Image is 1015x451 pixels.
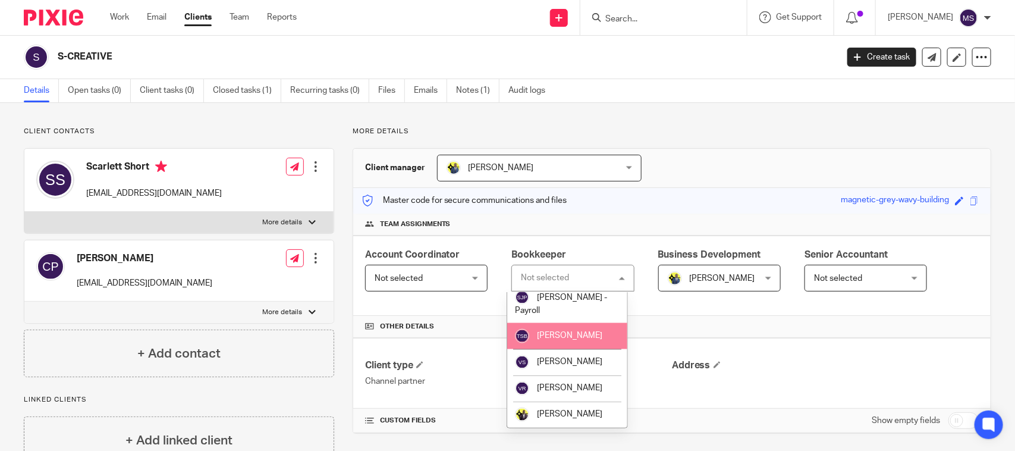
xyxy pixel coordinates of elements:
a: Details [24,79,59,102]
a: Files [378,79,405,102]
div: Not selected [521,274,569,282]
label: Show empty fields [872,415,940,427]
a: Recurring tasks (0) [290,79,369,102]
a: Closed tasks (1) [213,79,281,102]
h4: Scarlett Short [86,161,222,176]
h2: S-CREATIVE [58,51,675,63]
img: svg%3E [515,355,529,369]
img: svg%3E [515,290,529,305]
span: [PERSON_NAME] [537,331,602,340]
h4: Client type [365,359,672,372]
h4: CUSTOM FIELDS [365,416,672,425]
span: [PERSON_NAME] [537,358,602,366]
img: svg%3E [36,161,74,199]
h4: [PERSON_NAME] [77,252,212,265]
a: Work [110,11,129,23]
a: Email [147,11,166,23]
img: Dennis-Starbridge.jpg [668,271,682,286]
p: [EMAIL_ADDRESS][DOMAIN_NAME] [86,187,222,199]
img: svg%3E [24,45,49,70]
p: Master code for secure communications and files [362,195,567,206]
img: svg%3E [36,252,65,281]
h4: + Add linked client [125,431,232,450]
span: Other details [380,322,434,331]
span: Not selected [814,274,862,283]
p: [PERSON_NAME] [888,11,953,23]
span: [PERSON_NAME] [537,410,602,418]
span: Get Support [776,13,822,21]
h4: + Add contact [137,344,221,363]
p: Linked clients [24,395,334,405]
a: Reports [267,11,297,23]
span: [PERSON_NAME] [690,274,755,283]
p: More details [353,127,991,136]
h3: Client manager [365,162,425,174]
p: [EMAIL_ADDRESS][DOMAIN_NAME] [77,277,212,289]
span: Senior Accountant [805,250,888,259]
span: [PERSON_NAME] [537,384,602,392]
img: Pixie [24,10,83,26]
img: Dennis-Starbridge.jpg [447,161,461,175]
div: magnetic-grey-wavy-building [841,194,949,208]
a: Client tasks (0) [140,79,204,102]
input: Search [604,14,711,25]
span: [PERSON_NAME] [469,164,534,172]
a: Team [230,11,249,23]
img: Yemi-Starbridge.jpg [515,408,529,422]
span: Team assignments [380,220,451,229]
span: Business Development [658,250,761,259]
a: Create task [847,48,916,67]
p: More details [263,308,303,317]
a: Notes (1) [456,79,499,102]
span: [PERSON_NAME] - Payroll [515,293,607,315]
p: Channel partner [365,375,672,387]
img: svg%3E [515,381,529,396]
p: Client contacts [24,127,334,136]
img: svg%3E [515,329,529,343]
a: Open tasks (0) [68,79,131,102]
a: Audit logs [508,79,554,102]
span: Not selected [375,274,423,283]
a: Emails [414,79,447,102]
span: Bookkeeper [511,250,566,259]
h4: Address [672,359,979,372]
p: More details [263,218,303,227]
a: Clients [184,11,212,23]
span: Account Coordinator [365,250,460,259]
img: svg%3E [959,8,978,27]
i: Primary [155,161,167,173]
